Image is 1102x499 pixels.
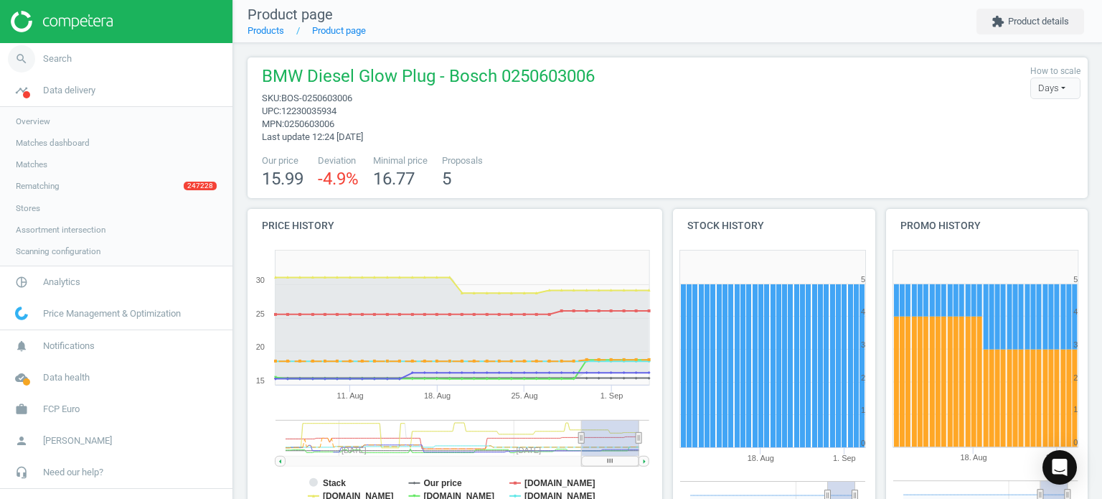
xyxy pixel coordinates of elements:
[1073,340,1078,349] text: 3
[442,169,451,189] span: 5
[15,307,28,320] img: wGWNvw8QSZomAAAAABJRU5ErkJggg==
[601,391,623,400] tspan: 1. Sep
[11,11,113,32] img: ajHJNr6hYgQAAAAASUVORK5CYII=
[861,275,865,284] text: 5
[43,403,80,416] span: FCP Euro
[8,459,35,486] i: headset_mic
[861,340,865,349] text: 3
[248,6,333,23] span: Product page
[1073,275,1078,284] text: 5
[16,202,40,214] span: Stores
[43,371,90,384] span: Data health
[284,118,334,129] span: 0250603006
[262,65,595,92] span: BMW Diesel Glow Plug - Bosch 0250603006
[262,106,281,116] span: upc :
[960,454,986,462] tspan: 18. Aug
[43,466,103,479] span: Need our help?
[337,391,364,400] tspan: 11. Aug
[318,154,359,167] span: Deviation
[424,391,451,400] tspan: 18. Aug
[16,159,47,170] span: Matches
[8,427,35,454] i: person
[442,154,483,167] span: Proposals
[748,454,774,462] tspan: 18. Aug
[256,309,265,318] text: 25
[373,154,428,167] span: Minimal price
[43,434,112,447] span: [PERSON_NAME]
[184,182,217,190] span: 247228
[992,15,1004,28] i: extension
[16,224,105,235] span: Assortment intersection
[262,169,303,189] span: 15.99
[8,77,35,104] i: timeline
[312,25,366,36] a: Product page
[861,307,865,316] text: 4
[673,209,875,243] h4: Stock history
[256,376,265,385] text: 15
[16,246,100,257] span: Scanning configuration
[512,391,538,400] tspan: 25. Aug
[323,478,346,488] tspan: Stack
[373,169,415,189] span: 16.77
[8,45,35,73] i: search
[262,154,303,167] span: Our price
[861,439,865,447] text: 0
[16,137,90,149] span: Matches dashboard
[1073,406,1078,414] text: 1
[318,169,359,189] span: -4.9 %
[424,478,463,488] tspan: Our price
[976,9,1084,34] button: extensionProduct details
[43,307,181,320] span: Price Management & Optimization
[281,93,352,103] span: BOS-0250603006
[1030,65,1080,78] label: How to scale
[262,118,284,129] span: mpn :
[281,106,336,116] span: 12230035934
[248,25,284,36] a: Products
[16,180,60,192] span: Rematching
[1030,78,1080,99] div: Days
[8,332,35,360] i: notifications
[43,52,72,65] span: Search
[16,116,50,127] span: Overview
[256,342,265,351] text: 20
[861,406,865,414] text: 1
[43,276,80,289] span: Analytics
[256,276,265,284] text: 30
[524,478,595,488] tspan: [DOMAIN_NAME]
[262,93,281,103] span: sku :
[43,340,95,353] span: Notifications
[8,396,35,423] i: work
[8,364,35,391] i: cloud_done
[1073,373,1078,382] text: 2
[1073,307,1078,316] text: 4
[861,373,865,382] text: 2
[833,454,856,462] tspan: 1. Sep
[886,209,1088,243] h4: Promo history
[8,269,35,296] i: pie_chart_outlined
[43,84,95,97] span: Data delivery
[1042,450,1077,485] div: Open Intercom Messenger
[1073,439,1078,447] text: 0
[262,131,363,142] span: Last update 12:24 [DATE]
[248,209,662,243] h4: Price history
